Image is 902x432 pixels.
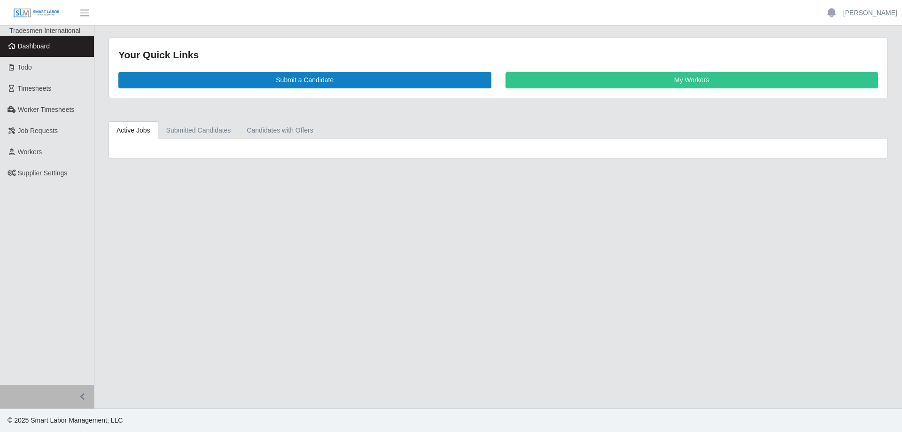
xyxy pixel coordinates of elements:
a: My Workers [505,72,879,88]
span: © 2025 Smart Labor Management, LLC [8,416,123,424]
a: Submitted Candidates [158,121,239,140]
a: Active Jobs [109,121,158,140]
a: Candidates with Offers [239,121,321,140]
img: SLM Logo [13,8,60,18]
span: Tradesmen International [9,27,80,34]
span: Job Requests [18,127,58,134]
div: Your Quick Links [118,47,878,63]
span: Todo [18,63,32,71]
span: Supplier Settings [18,169,68,177]
a: Submit a Candidate [118,72,491,88]
span: Worker Timesheets [18,106,74,113]
span: Timesheets [18,85,52,92]
a: [PERSON_NAME] [843,8,897,18]
span: Workers [18,148,42,156]
span: Dashboard [18,42,50,50]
